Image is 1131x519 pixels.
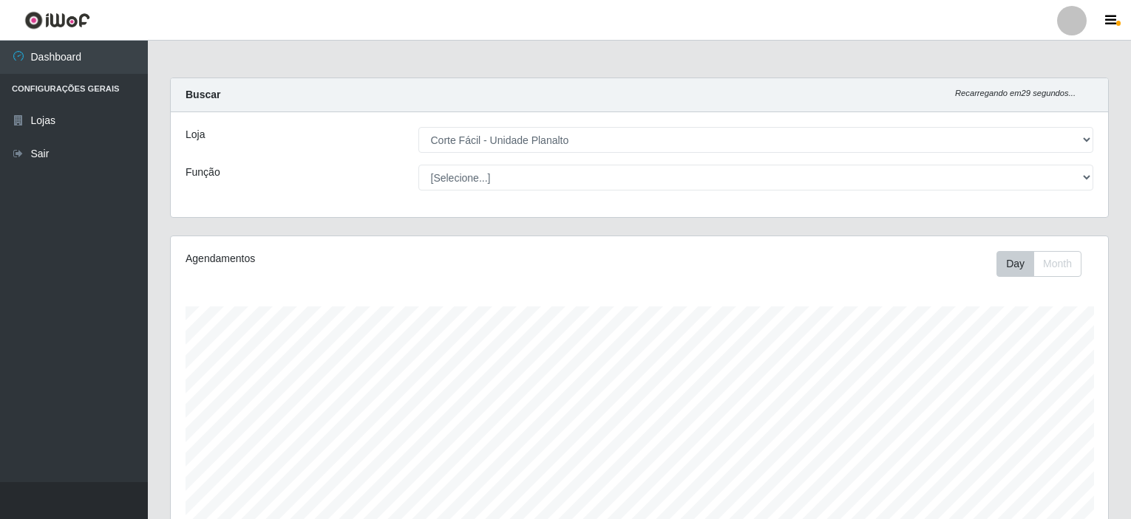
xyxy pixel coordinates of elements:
div: First group [996,251,1081,277]
img: CoreUI Logo [24,11,90,30]
button: Day [996,251,1034,277]
div: Toolbar with button groups [996,251,1093,277]
strong: Buscar [186,89,220,100]
label: Função [186,165,220,180]
div: Agendamentos [186,251,551,267]
label: Loja [186,127,205,142]
button: Month [1033,251,1081,277]
i: Recarregando em 29 segundos... [955,89,1076,97]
